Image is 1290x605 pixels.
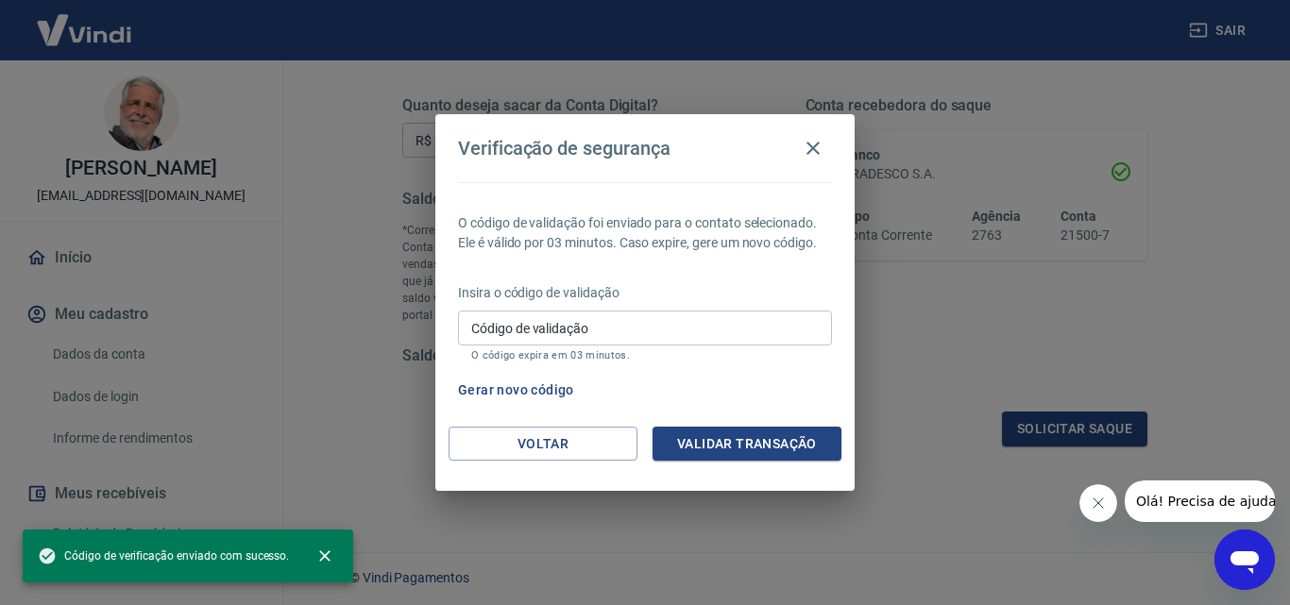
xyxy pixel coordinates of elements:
[1214,529,1275,590] iframe: Botão para abrir a janela de mensagens
[304,535,346,577] button: close
[1125,480,1275,522] iframe: Mensagem da empresa
[449,427,637,462] button: Voltar
[38,546,289,565] span: Código de verificação enviado com sucesso.
[653,427,841,462] button: Validar transação
[458,283,832,303] p: Insira o código de validação
[450,373,582,408] button: Gerar novo código
[458,213,832,253] p: O código de validação foi enviado para o contato selecionado. Ele é válido por 03 minutos. Caso e...
[11,13,159,28] span: Olá! Precisa de ajuda?
[471,349,819,361] p: O código expira em 03 minutos.
[1079,484,1117,522] iframe: Fechar mensagem
[458,137,670,160] h4: Verificação de segurança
